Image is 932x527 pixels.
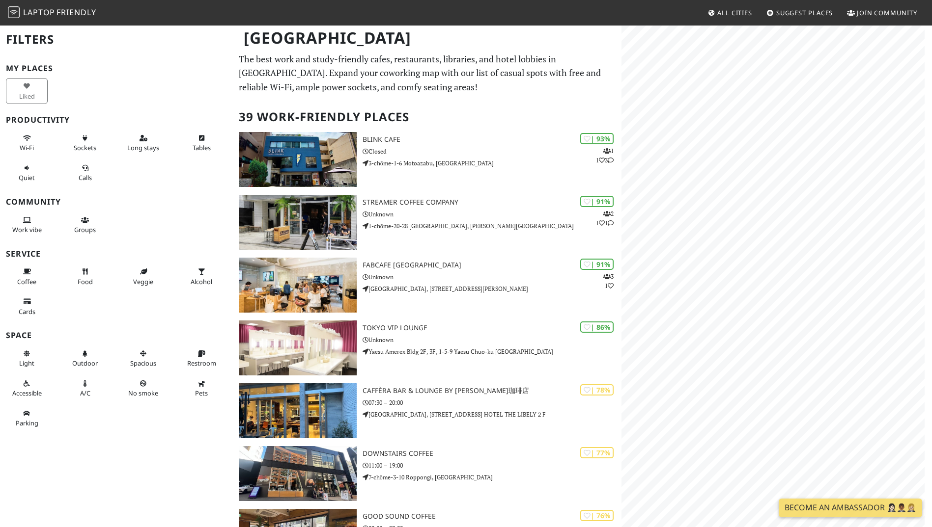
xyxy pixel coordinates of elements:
p: 2 1 1 [596,209,614,228]
span: Spacious [130,359,156,368]
h3: FabCafe [GEOGRAPHIC_DATA] [363,261,621,269]
button: Sockets [64,130,106,156]
span: Smoke free [128,389,158,397]
div: | 77% [580,447,614,458]
span: Friendly [56,7,96,18]
span: Credit cards [19,307,35,316]
span: Group tables [74,225,96,234]
a: BLINK Cafe | 93% 113 BLINK Cafe Closed 3-chōme-1-6 Motoazabu, [GEOGRAPHIC_DATA] [233,132,621,187]
button: No smoke [122,375,164,401]
img: Streamer Coffee Company [239,195,356,250]
div: | 78% [580,384,614,395]
span: Quiet [19,173,35,182]
p: 1 1 3 [596,146,614,165]
img: CAFFÈRA BAR & LOUNGE by 上島珈琲店 [239,383,356,438]
h3: Community [6,197,227,207]
span: Work-friendly tables [193,143,211,152]
span: Outdoor area [72,359,98,368]
span: Suggest Places [776,8,833,17]
h3: Space [6,331,227,340]
a: Suggest Places [763,4,837,22]
h3: GOOD SOUND COFFEE [363,512,621,521]
a: All Cities [704,4,756,22]
span: Long stays [127,143,159,152]
p: 11:00 – 19:00 [363,461,621,470]
h3: Service [6,249,227,259]
span: Stable Wi-Fi [20,143,34,152]
div: | 93% [580,133,614,144]
span: Air conditioned [80,389,90,397]
button: Calls [64,160,106,186]
span: Laptop [23,7,55,18]
button: Restroom [181,345,223,371]
button: Parking [6,405,48,431]
h3: Productivity [6,115,227,125]
a: LaptopFriendly LaptopFriendly [8,4,96,22]
span: Veggie [133,277,153,286]
h2: 39 Work-Friendly Places [239,102,615,132]
button: Long stays [122,130,164,156]
div: | 76% [580,510,614,521]
a: FabCafe Tokyo | 91% 31 FabCafe [GEOGRAPHIC_DATA] Unknown [GEOGRAPHIC_DATA], [STREET_ADDRESS][PERS... [233,258,621,313]
p: Unknown [363,272,621,282]
div: | 91% [580,259,614,270]
a: Become an Ambassador 🤵🏻‍♀️🤵🏾‍♂️🤵🏼‍♀️ [779,499,922,517]
span: Alcohol [191,277,212,286]
button: Spacious [122,345,164,371]
p: Closed [363,147,621,156]
span: Join Community [857,8,917,17]
p: Unknown [363,210,621,219]
a: DOWNSTAIRS COFFEE | 77% DOWNSTAIRS COFFEE 11:00 – 19:00 7-chōme-3-10 Roppongi, [GEOGRAPHIC_DATA] [233,446,621,501]
span: Coffee [17,277,36,286]
img: BLINK Cafe [239,132,356,187]
button: Wi-Fi [6,130,48,156]
button: Veggie [122,263,164,290]
h3: CAFFÈRA BAR & LOUNGE by [PERSON_NAME]珈琲店 [363,387,621,395]
span: Pet friendly [195,389,208,397]
span: Parking [16,419,38,427]
p: Unknown [363,335,621,344]
h1: [GEOGRAPHIC_DATA] [236,25,619,52]
p: 3 1 [603,272,614,290]
button: Food [64,263,106,290]
span: Video/audio calls [79,173,92,182]
button: Pets [181,375,223,401]
h3: Streamer Coffee Company [363,198,621,207]
button: Work vibe [6,212,48,238]
p: [GEOGRAPHIC_DATA], [STREET_ADDRESS][PERSON_NAME] [363,284,621,293]
span: Accessible [12,389,42,397]
img: FabCafe Tokyo [239,258,356,313]
a: CAFFÈRA BAR & LOUNGE by 上島珈琲店 | 78% CAFFÈRA BAR & LOUNGE by [PERSON_NAME]珈琲店 07:30 – 20:00 [GEOGR... [233,383,621,438]
p: 7-chōme-3-10 Roppongi, [GEOGRAPHIC_DATA] [363,473,621,482]
h3: BLINK Cafe [363,135,621,144]
div: | 86% [580,321,614,333]
p: 1-chōme-20-28 [GEOGRAPHIC_DATA], [PERSON_NAME][GEOGRAPHIC_DATA] [363,221,621,231]
button: Tables [181,130,223,156]
button: Cards [6,293,48,319]
button: A/C [64,375,106,401]
a: Join Community [843,4,921,22]
h2: Filters [6,25,227,54]
img: DOWNSTAIRS COFFEE [239,446,356,501]
img: Tokyo VIP Lounge [239,320,356,375]
img: LaptopFriendly [8,6,20,18]
button: Coffee [6,263,48,290]
p: [GEOGRAPHIC_DATA], [STREET_ADDRESS] HOTEL THE LIBELY２F [363,410,621,419]
button: Outdoor [64,345,106,371]
h3: DOWNSTAIRS COFFEE [363,449,621,458]
button: Accessible [6,375,48,401]
span: Restroom [187,359,216,368]
span: Food [78,277,93,286]
button: Alcohol [181,263,223,290]
span: Power sockets [74,143,96,152]
p: The best work and study-friendly cafes, restaurants, libraries, and hotel lobbies in [GEOGRAPHIC_... [239,52,615,94]
button: Quiet [6,160,48,186]
button: Groups [64,212,106,238]
a: Streamer Coffee Company | 91% 211 Streamer Coffee Company Unknown 1-chōme-20-28 [GEOGRAPHIC_DATA]... [233,195,621,250]
div: | 91% [580,196,614,207]
span: People working [12,225,42,234]
a: Tokyo VIP Lounge | 86% Tokyo VIP Lounge Unknown Yaesu Amerex Bldg 2F, 3F, 1-5-9 Yaesu Chuo-ku [GE... [233,320,621,375]
span: Natural light [19,359,34,368]
p: Yaesu Amerex Bldg 2F, 3F, 1-5-9 Yaesu Chuo-ku [GEOGRAPHIC_DATA] [363,347,621,356]
span: All Cities [717,8,752,17]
